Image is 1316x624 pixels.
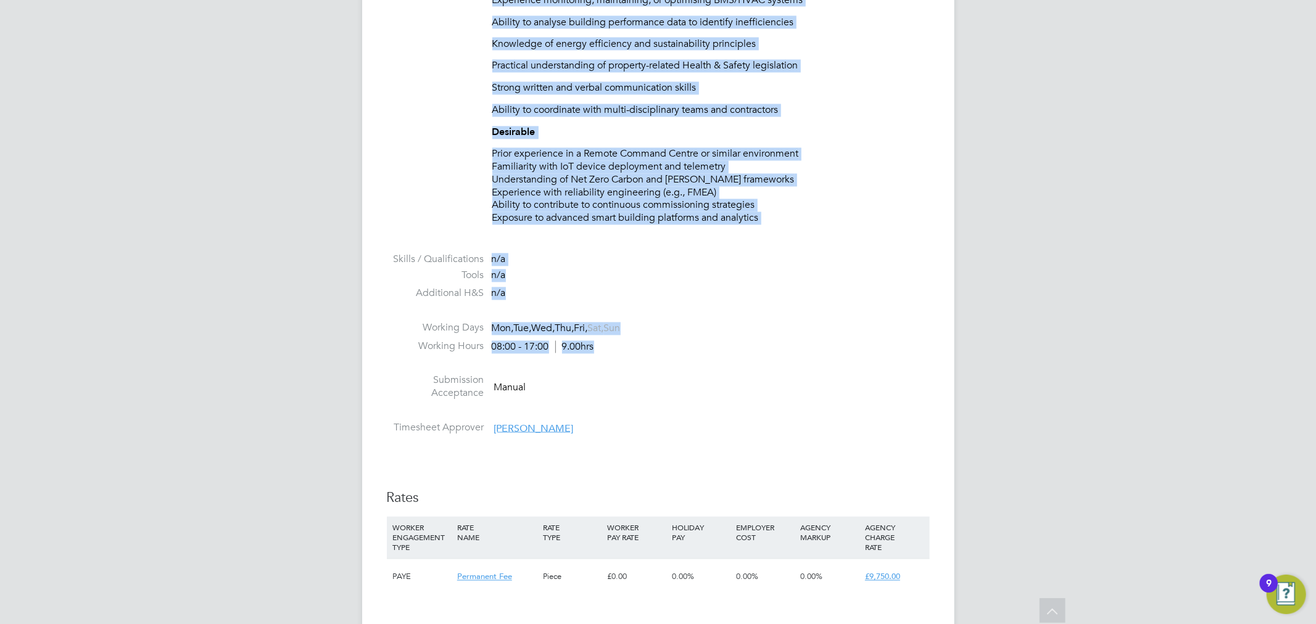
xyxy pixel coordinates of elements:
[798,517,862,549] div: AGENCY MARKUP
[492,82,930,95] p: Strong written and verbal communication skills
[387,422,484,435] label: Timesheet Approver
[669,517,733,549] div: HOLIDAY PAY
[492,322,514,335] span: Mon,
[862,517,926,559] div: AGENCY CHARGE RATE
[387,340,484,353] label: Working Hours
[532,322,555,335] span: Wed,
[492,148,930,225] p: Prior experience in a Remote Command Centre or similar environment Familiarity with IoT device de...
[454,517,540,549] div: RATE NAME
[492,341,594,354] div: 08:00 - 17:00
[801,572,823,582] span: 0.00%
[387,287,484,300] label: Additional H&S
[492,16,930,29] p: Ability to analyse building performance data to identify inefficiencies
[492,269,506,282] span: n/a
[736,572,758,582] span: 0.00%
[492,287,506,300] span: n/a
[672,572,694,582] span: 0.00%
[604,517,668,549] div: WORKER PAY RATE
[1266,583,1272,599] div: 9
[387,269,484,282] label: Tools
[492,253,506,266] span: n/a
[604,322,621,335] span: Sun
[865,572,900,582] span: £9,750.00
[514,322,532,335] span: Tue,
[733,517,797,549] div: EMPLOYER COST
[390,517,454,559] div: WORKER ENGAGEMENT TYPE
[492,38,930,51] p: Knowledge of energy efficiency and sustainability principles
[494,382,526,394] span: Manual
[387,490,930,507] h3: Rates
[457,572,512,582] span: Permanent Fee
[540,559,604,595] div: Piece
[492,104,930,117] p: Ability to coordinate with multi-disciplinary teams and contractors
[574,322,588,335] span: Fri,
[555,322,574,335] span: Thu,
[492,60,930,73] p: Practical understanding of property-related Health & Safety legislation
[494,422,574,435] span: [PERSON_NAME]
[1267,575,1306,614] button: Open Resource Center, 9 new notifications
[555,341,594,353] span: 9.00hrs
[492,126,536,138] strong: Desirable
[588,322,604,335] span: Sat,
[387,253,484,266] label: Skills / Qualifications
[540,517,604,549] div: RATE TYPE
[390,559,454,595] div: PAYE
[604,559,668,595] div: £0.00
[387,322,484,335] label: Working Days
[387,374,484,400] label: Submission Acceptance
